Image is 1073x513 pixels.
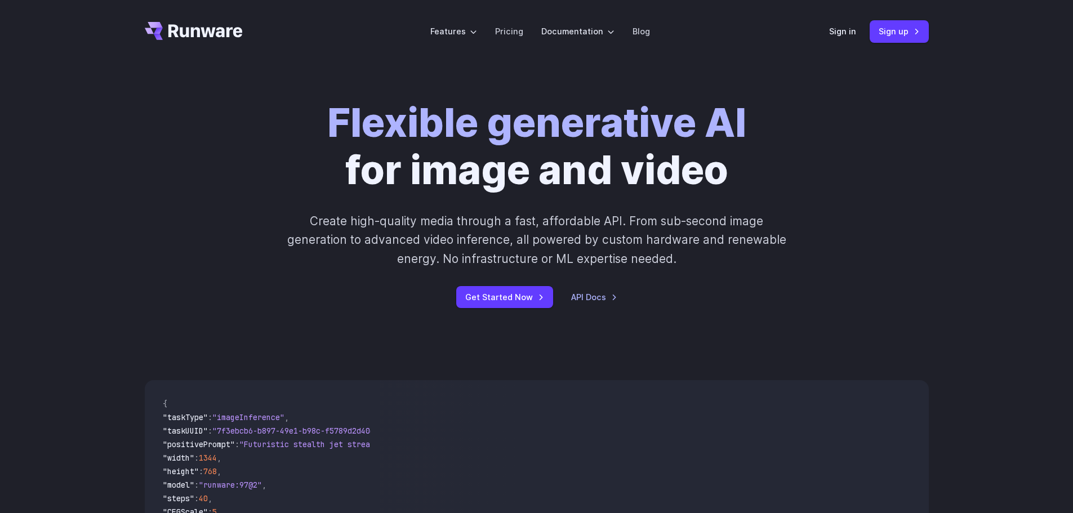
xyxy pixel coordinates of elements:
span: "runware:97@2" [199,480,262,490]
span: : [194,453,199,463]
span: 1344 [199,453,217,463]
a: Blog [633,25,650,38]
a: API Docs [571,291,617,304]
span: "taskUUID" [163,426,208,436]
a: Pricing [495,25,523,38]
span: "Futuristic stealth jet streaking through a neon-lit cityscape with glowing purple exhaust" [239,439,649,449]
span: : [235,439,239,449]
span: : [199,466,203,476]
span: { [163,399,167,409]
span: "7f3ebcb6-b897-49e1-b98c-f5789d2d40d7" [212,426,384,436]
span: : [208,412,212,422]
span: "model" [163,480,194,490]
span: "taskType" [163,412,208,422]
span: , [208,493,212,503]
p: Create high-quality media through a fast, affordable API. From sub-second image generation to adv... [286,212,787,268]
span: 40 [199,493,208,503]
strong: Flexible generative AI [327,99,746,146]
span: , [284,412,289,422]
span: : [194,493,199,503]
span: "steps" [163,493,194,503]
span: : [194,480,199,490]
a: Sign up [870,20,929,42]
label: Features [430,25,477,38]
a: Sign in [829,25,856,38]
h1: for image and video [327,99,746,194]
span: , [217,466,221,476]
span: "width" [163,453,194,463]
span: "height" [163,466,199,476]
span: "positivePrompt" [163,439,235,449]
span: , [262,480,266,490]
span: "imageInference" [212,412,284,422]
a: Go to / [145,22,243,40]
a: Get Started Now [456,286,553,308]
span: 768 [203,466,217,476]
span: : [208,426,212,436]
label: Documentation [541,25,615,38]
span: , [217,453,221,463]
